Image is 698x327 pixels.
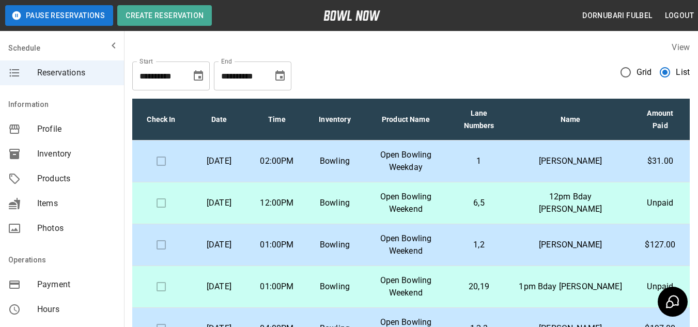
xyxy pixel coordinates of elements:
p: 1 [456,155,502,167]
p: [PERSON_NAME] [518,155,623,167]
p: Unpaid [639,281,681,293]
p: Open Bowling Weekend [372,191,440,215]
button: Create Reservation [117,5,212,26]
span: Items [37,197,116,210]
p: 01:00PM [256,239,298,251]
th: Check In [132,99,190,141]
th: Time [248,99,306,141]
p: $31.00 [639,155,681,167]
p: [DATE] [198,155,240,167]
p: 6,5 [456,197,502,209]
th: Lane Numbers [448,99,510,141]
span: List [676,66,690,79]
p: Bowling [314,197,355,209]
span: Inventory [37,148,116,160]
button: Pause Reservations [5,5,113,26]
th: Amount Paid [631,99,690,141]
button: Choose date, selected date is Sep 2, 2025 [188,66,209,86]
th: Product Name [364,99,448,141]
p: 12pm Bday [PERSON_NAME] [518,191,623,215]
p: Bowling [314,155,355,167]
span: Profile [37,123,116,135]
p: 1,2 [456,239,502,251]
p: Bowling [314,239,355,251]
p: Bowling [314,281,355,293]
p: 02:00PM [256,155,298,167]
label: View [672,42,690,52]
span: Products [37,173,116,185]
p: 20,19 [456,281,502,293]
th: Date [190,99,248,141]
th: Name [510,99,631,141]
p: Open Bowling Weekend [372,232,440,257]
span: Hours [37,303,116,316]
p: Open Bowling Weekday [372,149,440,174]
img: logo [323,10,380,21]
button: Dornubari Fulbel [578,6,656,25]
p: 1pm Bday [PERSON_NAME] [518,281,623,293]
button: Choose date, selected date is Oct 2, 2025 [270,66,290,86]
span: Grid [637,66,652,79]
p: [DATE] [198,239,240,251]
p: [DATE] [198,197,240,209]
span: Reservations [37,67,116,79]
p: [PERSON_NAME] [518,239,623,251]
p: 12:00PM [256,197,298,209]
button: Logout [661,6,698,25]
p: Open Bowling Weekend [372,274,440,299]
p: $127.00 [639,239,681,251]
span: Payment [37,278,116,291]
th: Inventory [306,99,364,141]
p: [DATE] [198,281,240,293]
p: Unpaid [639,197,681,209]
span: Photos [37,222,116,235]
p: 01:00PM [256,281,298,293]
